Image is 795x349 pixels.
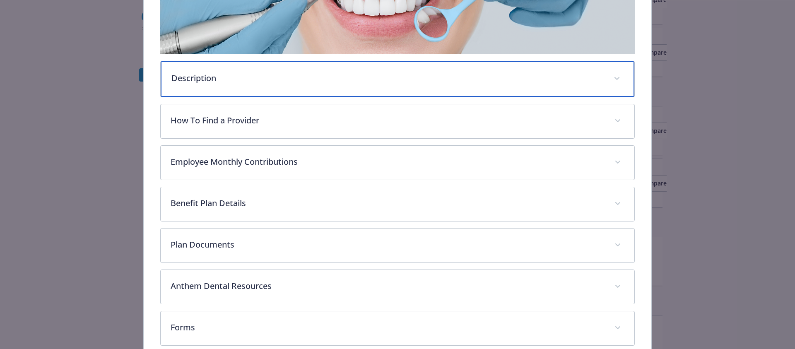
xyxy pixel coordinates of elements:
[171,72,604,84] p: Description
[171,280,605,292] p: Anthem Dental Resources
[161,311,635,345] div: Forms
[171,156,605,168] p: Employee Monthly Contributions
[161,270,635,304] div: Anthem Dental Resources
[171,238,605,251] p: Plan Documents
[161,187,635,221] div: Benefit Plan Details
[161,146,635,180] div: Employee Monthly Contributions
[161,104,635,138] div: How To Find a Provider
[161,229,635,262] div: Plan Documents
[161,61,635,97] div: Description
[171,321,605,334] p: Forms
[171,114,605,127] p: How To Find a Provider
[171,197,605,209] p: Benefit Plan Details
